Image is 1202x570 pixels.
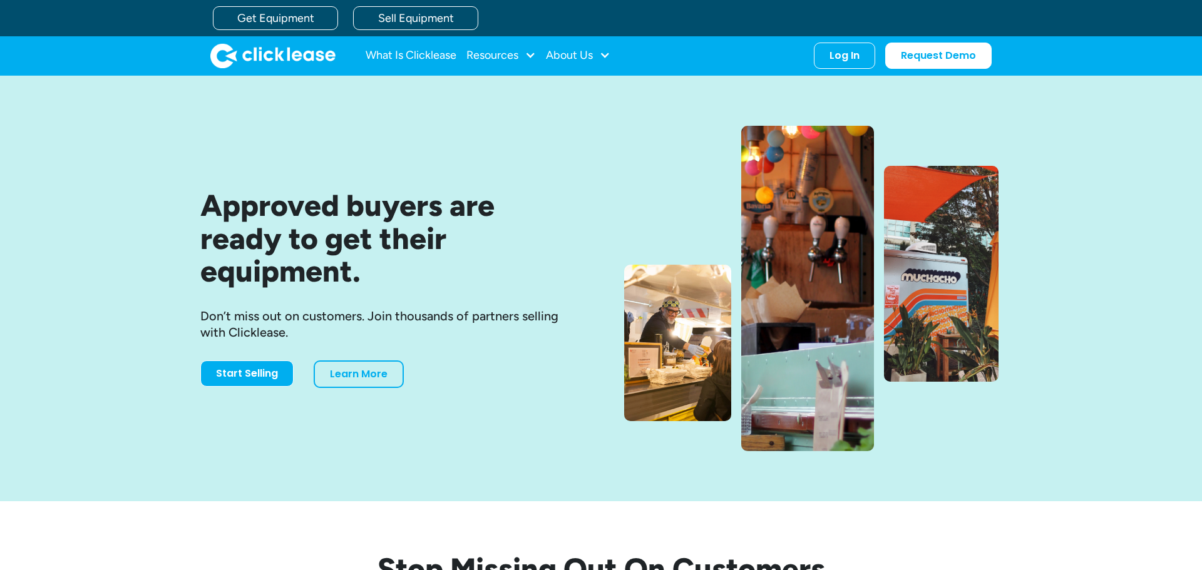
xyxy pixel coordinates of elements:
[830,49,860,62] div: Log In
[200,360,294,387] a: Start Selling
[200,308,581,340] div: Don’t miss out on customers. Join thousands of partners selling with Clicklease.
[885,43,992,69] a: Request Demo
[210,43,336,68] a: home
[200,189,581,288] h1: Approved buyers are ready to get their equipment.
[546,43,610,68] div: About Us
[466,43,536,68] div: Resources
[314,360,404,388] a: Learn More
[353,6,478,30] a: Sell Equipment
[210,43,336,68] img: Clicklease logo
[366,43,456,68] a: What Is Clicklease
[213,6,338,30] a: Get Equipment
